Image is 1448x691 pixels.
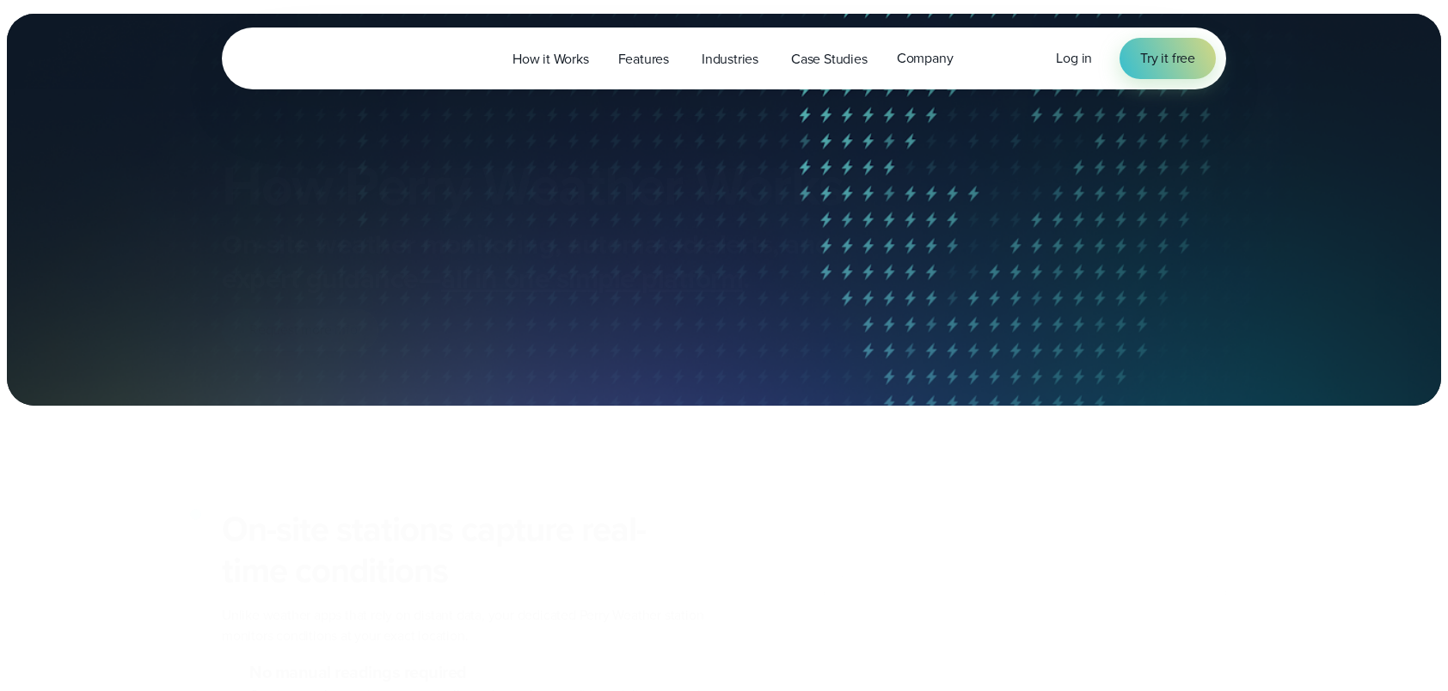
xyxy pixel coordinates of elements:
span: How it Works [512,49,589,70]
span: Case Studies [791,49,868,70]
a: Try it free [1120,38,1216,79]
a: How it Works [498,41,604,76]
span: Features [618,49,669,70]
span: Company [897,48,954,69]
span: Industries [702,49,758,70]
a: Log in [1056,48,1092,69]
a: Case Studies [776,41,882,76]
span: Log in [1056,48,1092,68]
span: Try it free [1140,48,1195,69]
